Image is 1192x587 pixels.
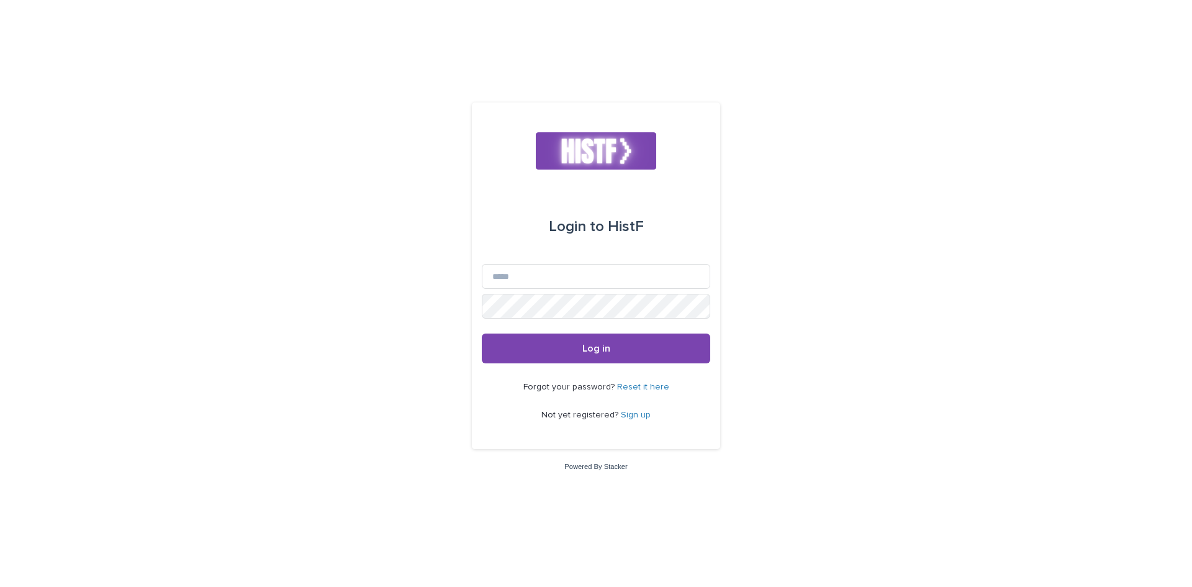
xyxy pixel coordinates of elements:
span: Forgot your password? [523,383,617,391]
div: HistF [549,209,644,244]
span: Login to [549,219,604,234]
a: Powered By Stacker [564,463,627,470]
span: Log in [582,344,610,353]
button: Log in [482,334,710,363]
img: k2lX6XtKT2uGl0LI8IDL [536,132,657,170]
a: Reset it here [617,383,669,391]
a: Sign up [621,411,651,419]
span: Not yet registered? [541,411,621,419]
